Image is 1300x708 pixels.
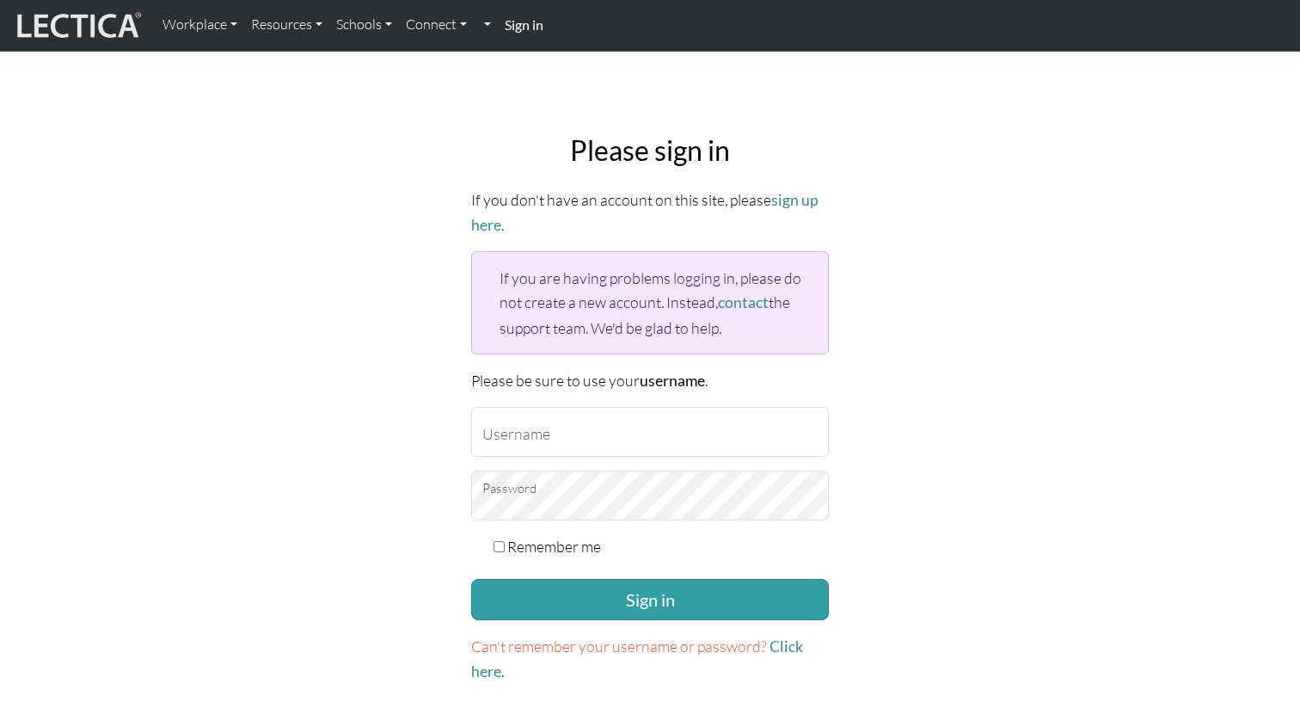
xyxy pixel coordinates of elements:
button: Sign in [471,579,829,620]
div: If you are having problems logging in, please do not create a new account. Instead, the support t... [471,251,829,354]
p: Please be sure to use your . [471,368,829,393]
a: Workplace [156,7,244,43]
p: . [471,634,829,684]
img: lecticalive [13,9,142,42]
p: If you don't have an account on this site, please . [471,188,829,237]
strong: username [640,372,705,390]
a: Schools [329,7,399,43]
a: Sign in [498,7,550,44]
h2: Please sign in [471,134,829,167]
a: Connect [399,7,474,43]
a: contact [718,293,769,311]
span: Can't remember your username or password? [471,637,767,656]
strong: Sign in [505,16,543,33]
label: Remember me [507,534,601,558]
input: Username [471,407,829,457]
a: Resources [244,7,329,43]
